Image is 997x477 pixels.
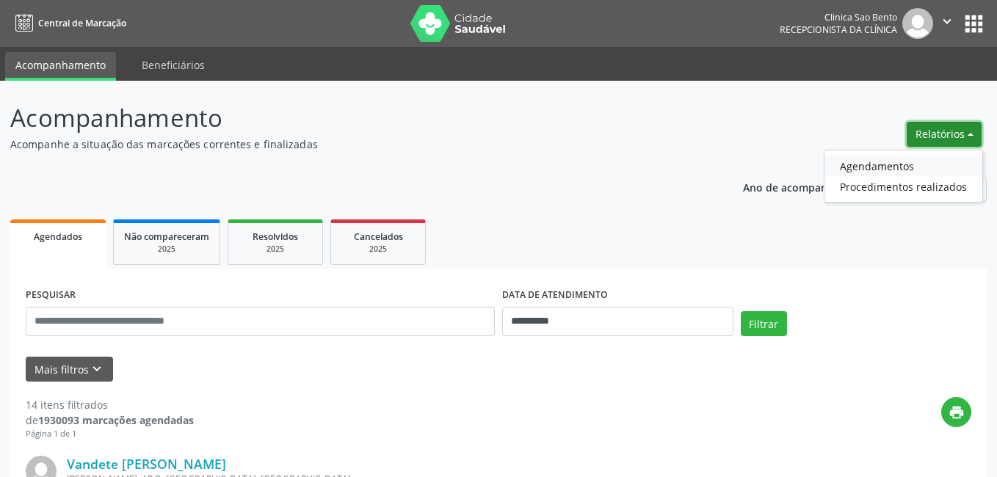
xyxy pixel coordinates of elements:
[26,284,76,307] label: PESQUISAR
[502,284,608,307] label: DATA DE ATENDIMENTO
[26,397,194,412] div: 14 itens filtrados
[26,428,194,440] div: Página 1 de 1
[824,156,982,176] a: Agendamentos
[34,230,82,243] span: Agendados
[961,11,987,37] button: apps
[933,8,961,39] button: 
[354,230,403,243] span: Cancelados
[939,13,955,29] i: 
[26,412,194,428] div: de
[341,244,415,255] div: 2025
[124,244,209,255] div: 2025
[10,11,126,35] a: Central de Marcação
[824,150,983,203] ul: Relatórios
[10,136,694,152] p: Acompanhe a situação das marcações correntes e finalizadas
[10,100,694,136] p: Acompanhamento
[38,413,194,427] strong: 1930093 marcações agendadas
[941,397,971,427] button: print
[902,8,933,39] img: img
[743,178,873,196] p: Ano de acompanhamento
[780,11,897,23] div: Clinica Sao Bento
[239,244,312,255] div: 2025
[5,52,116,81] a: Acompanhamento
[907,122,982,147] button: Relatórios
[741,311,787,336] button: Filtrar
[26,357,113,382] button: Mais filtroskeyboard_arrow_down
[131,52,215,78] a: Beneficiários
[38,17,126,29] span: Central de Marcação
[89,361,105,377] i: keyboard_arrow_down
[949,404,965,420] i: print
[780,23,897,36] span: Recepcionista da clínica
[67,456,226,472] a: Vandete [PERSON_NAME]
[253,230,298,243] span: Resolvidos
[124,230,209,243] span: Não compareceram
[824,176,982,197] a: Procedimentos realizados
